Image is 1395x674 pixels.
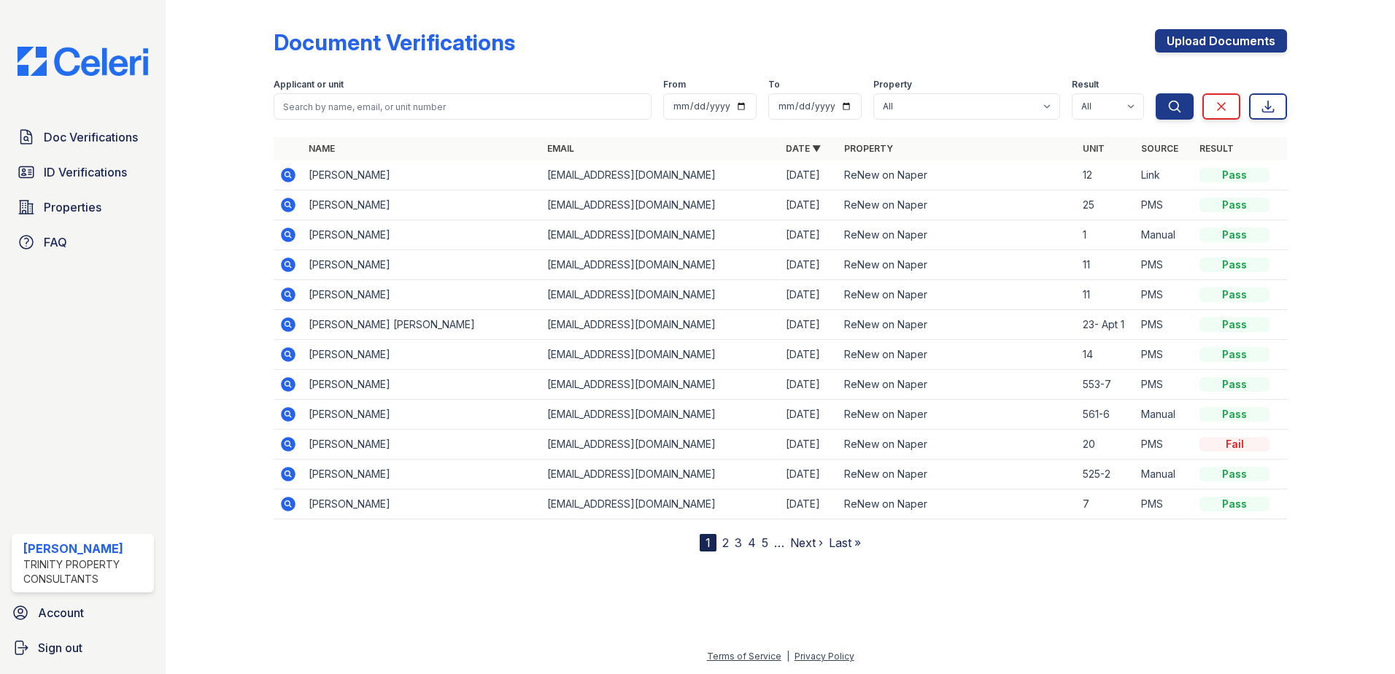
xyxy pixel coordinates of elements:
[1077,400,1135,430] td: 561-6
[1135,160,1194,190] td: Link
[1135,430,1194,460] td: PMS
[1135,280,1194,310] td: PMS
[303,340,541,370] td: [PERSON_NAME]
[838,190,1077,220] td: ReNew on Naper
[873,79,912,90] label: Property
[38,639,82,656] span: Sign out
[1199,407,1270,422] div: Pass
[1135,340,1194,370] td: PMS
[6,47,160,76] img: CE_Logo_Blue-a8612792a0a2168367f1c8372b55b34899dd931a85d93a1a3d3e32e68fde9ad4.png
[12,193,154,222] a: Properties
[1199,228,1270,242] div: Pass
[1077,160,1135,190] td: 12
[722,535,729,550] a: 2
[274,79,344,90] label: Applicant or unit
[1141,143,1178,154] a: Source
[768,79,780,90] label: To
[844,143,893,154] a: Property
[541,340,780,370] td: [EMAIL_ADDRESS][DOMAIN_NAME]
[780,370,838,400] td: [DATE]
[541,160,780,190] td: [EMAIL_ADDRESS][DOMAIN_NAME]
[303,430,541,460] td: [PERSON_NAME]
[838,280,1077,310] td: ReNew on Naper
[541,370,780,400] td: [EMAIL_ADDRESS][DOMAIN_NAME]
[1135,489,1194,519] td: PMS
[762,535,768,550] a: 5
[786,143,821,154] a: Date ▼
[1077,489,1135,519] td: 7
[1199,437,1270,452] div: Fail
[44,128,138,146] span: Doc Verifications
[1199,257,1270,272] div: Pass
[23,540,148,557] div: [PERSON_NAME]
[541,190,780,220] td: [EMAIL_ADDRESS][DOMAIN_NAME]
[735,535,742,550] a: 3
[541,280,780,310] td: [EMAIL_ADDRESS][DOMAIN_NAME]
[303,489,541,519] td: [PERSON_NAME]
[838,310,1077,340] td: ReNew on Naper
[44,198,101,216] span: Properties
[1135,190,1194,220] td: PMS
[1199,168,1270,182] div: Pass
[12,228,154,257] a: FAQ
[1199,377,1270,392] div: Pass
[838,340,1077,370] td: ReNew on Naper
[23,557,148,586] div: Trinity Property Consultants
[303,310,541,340] td: [PERSON_NAME] [PERSON_NAME]
[780,400,838,430] td: [DATE]
[663,79,686,90] label: From
[838,250,1077,280] td: ReNew on Naper
[1199,347,1270,362] div: Pass
[303,370,541,400] td: [PERSON_NAME]
[303,250,541,280] td: [PERSON_NAME]
[303,280,541,310] td: [PERSON_NAME]
[1077,370,1135,400] td: 553-7
[1199,467,1270,481] div: Pass
[838,400,1077,430] td: ReNew on Naper
[1077,310,1135,340] td: 23- Apt 1
[780,280,838,310] td: [DATE]
[1135,220,1194,250] td: Manual
[1199,317,1270,332] div: Pass
[1077,220,1135,250] td: 1
[1077,190,1135,220] td: 25
[1135,460,1194,489] td: Manual
[541,430,780,460] td: [EMAIL_ADDRESS][DOMAIN_NAME]
[38,604,84,621] span: Account
[838,160,1077,190] td: ReNew on Naper
[787,651,789,662] div: |
[12,123,154,152] a: Doc Verifications
[838,370,1077,400] td: ReNew on Naper
[1077,340,1135,370] td: 14
[541,489,780,519] td: [EMAIL_ADDRESS][DOMAIN_NAME]
[303,190,541,220] td: [PERSON_NAME]
[303,460,541,489] td: [PERSON_NAME]
[1135,370,1194,400] td: PMS
[541,310,780,340] td: [EMAIL_ADDRESS][DOMAIN_NAME]
[707,651,781,662] a: Terms of Service
[838,489,1077,519] td: ReNew on Naper
[795,651,854,662] a: Privacy Policy
[1199,287,1270,302] div: Pass
[303,400,541,430] td: [PERSON_NAME]
[780,190,838,220] td: [DATE]
[12,158,154,187] a: ID Verifications
[6,633,160,662] a: Sign out
[44,163,127,181] span: ID Verifications
[780,460,838,489] td: [DATE]
[780,160,838,190] td: [DATE]
[838,460,1077,489] td: ReNew on Naper
[829,535,861,550] a: Last »
[1199,497,1270,511] div: Pass
[1135,310,1194,340] td: PMS
[303,160,541,190] td: [PERSON_NAME]
[780,489,838,519] td: [DATE]
[541,220,780,250] td: [EMAIL_ADDRESS][DOMAIN_NAME]
[748,535,756,550] a: 4
[1199,198,1270,212] div: Pass
[1135,250,1194,280] td: PMS
[780,250,838,280] td: [DATE]
[1077,460,1135,489] td: 525-2
[780,220,838,250] td: [DATE]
